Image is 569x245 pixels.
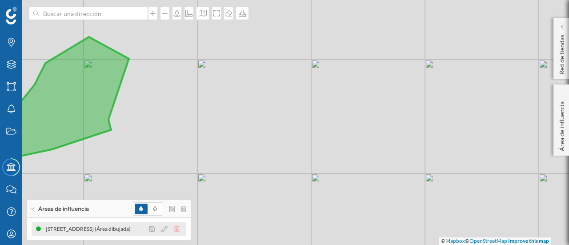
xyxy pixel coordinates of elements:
div: © © [439,237,551,245]
a: Mapbox [445,237,465,244]
p: Área de influencia [557,98,566,151]
a: OpenStreetMap [469,237,507,244]
span: Áreas de influencia [38,205,89,213]
a: Improve this map [508,237,549,244]
span: Soporte [18,6,49,14]
p: Red de tiendas [557,31,566,75]
div: [STREET_ADDRESS] (Área dibujada) [46,225,135,233]
img: Geoblink Logo [6,7,17,24]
